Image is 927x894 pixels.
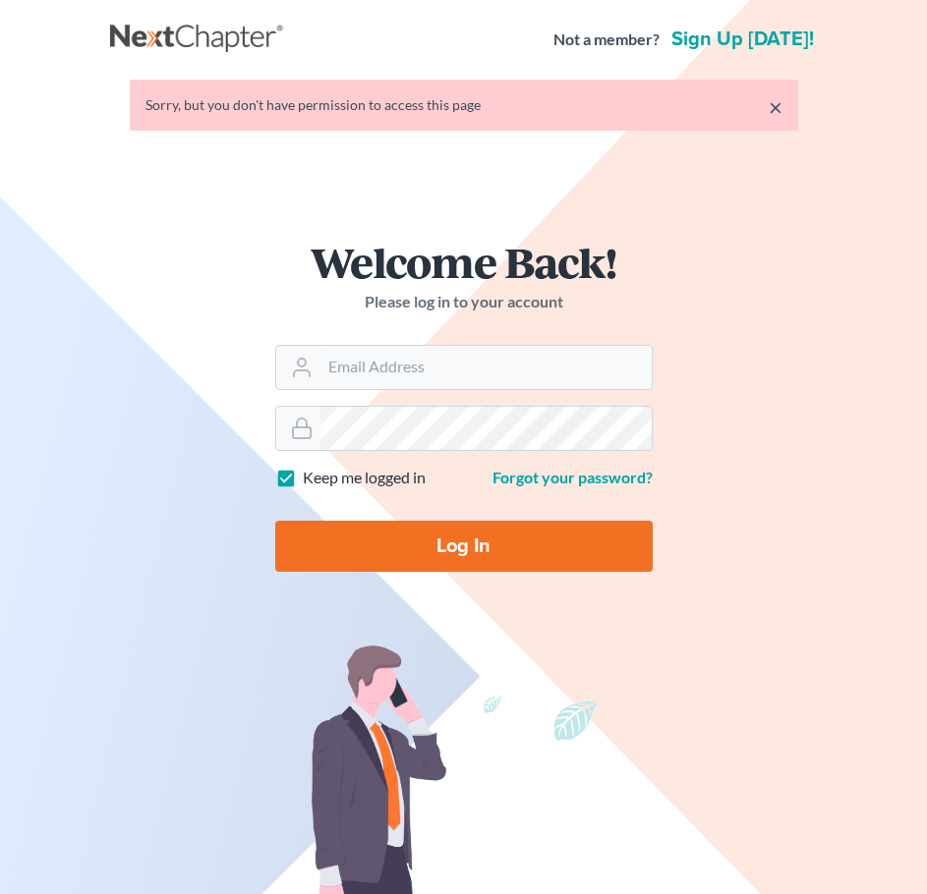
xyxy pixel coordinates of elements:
[275,291,653,313] p: Please log in to your account
[553,28,660,51] strong: Not a member?
[320,346,652,389] input: Email Address
[275,241,653,283] h1: Welcome Back!
[492,468,653,486] a: Forgot your password?
[667,29,818,49] a: Sign up [DATE]!
[769,95,782,119] a: ×
[145,95,782,115] div: Sorry, but you don't have permission to access this page
[303,467,426,489] label: Keep me logged in
[275,521,653,572] input: Log In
